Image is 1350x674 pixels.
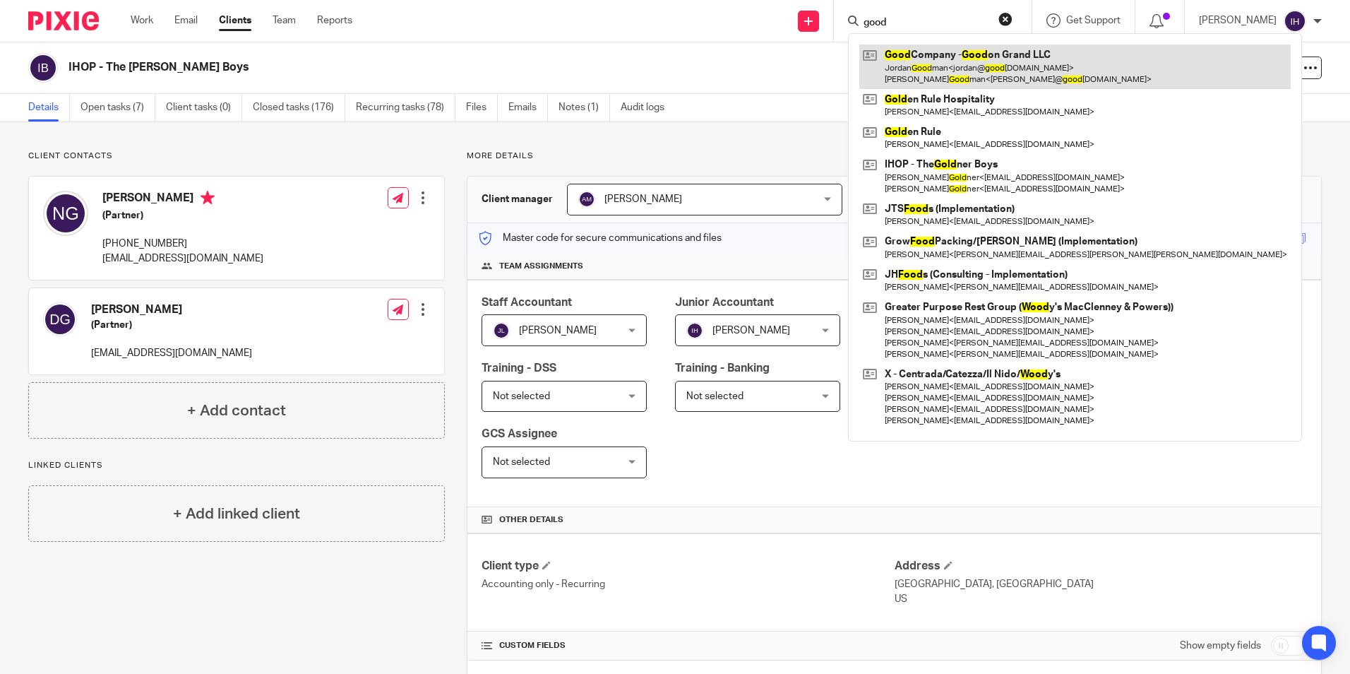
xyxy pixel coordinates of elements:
img: svg%3E [43,191,88,236]
span: [PERSON_NAME] [519,326,597,336]
a: Emails [508,94,548,122]
a: Notes (1) [558,94,610,122]
button: Clear [998,12,1012,26]
span: Junior Accountant [675,297,774,308]
img: svg%3E [1284,10,1306,32]
img: svg%3E [28,53,58,83]
h4: CUSTOM FIELDS [482,640,894,651]
a: Audit logs [621,94,675,122]
span: [PERSON_NAME] [604,194,682,204]
img: svg%3E [493,322,510,339]
span: [PERSON_NAME] [712,326,790,336]
p: US [895,592,1307,606]
span: Other details [499,514,563,526]
span: Training - DSS [482,362,556,374]
a: Client tasks (0) [166,94,242,122]
span: GCS Assignee [482,428,557,439]
h4: [PERSON_NAME] [102,191,263,208]
h4: Client type [482,559,894,574]
p: Linked clients [28,460,445,471]
h5: (Partner) [102,208,263,223]
h4: + Add contact [187,400,286,422]
p: [EMAIL_ADDRESS][DOMAIN_NAME] [102,252,263,266]
span: Staff Accountant [482,297,572,308]
a: Work [131,13,153,28]
a: Team [273,13,296,28]
a: Recurring tasks (78) [356,94,455,122]
a: Closed tasks (176) [253,94,345,122]
a: Files [466,94,498,122]
h4: + Add linked client [173,503,300,525]
a: Reports [317,13,352,28]
img: svg%3E [686,322,703,339]
p: [PHONE_NUMBER] [102,237,263,251]
a: Email [174,13,198,28]
h5: (Partner) [91,318,252,332]
span: Team assignments [499,261,583,272]
a: Details [28,94,70,122]
h4: Address [895,559,1307,574]
a: Open tasks (7) [80,94,155,122]
span: Not selected [493,457,550,467]
span: Training - Banking [675,362,770,374]
p: Accounting only - Recurring [482,577,894,591]
p: Client contacts [28,150,445,162]
p: Master code for secure communications and files [478,231,722,245]
p: [EMAIL_ADDRESS][DOMAIN_NAME] [91,346,252,360]
p: [GEOGRAPHIC_DATA], [GEOGRAPHIC_DATA] [895,577,1307,591]
h4: [PERSON_NAME] [91,302,252,317]
span: Get Support [1066,16,1121,25]
h3: Client manager [482,192,553,206]
img: svg%3E [578,191,595,208]
p: More details [467,150,1322,162]
span: Not selected [686,391,743,401]
span: Not selected [493,391,550,401]
input: Search [862,17,989,30]
img: Pixie [28,11,99,30]
p: [PERSON_NAME] [1199,13,1277,28]
i: Primary [201,191,215,205]
img: svg%3E [43,302,77,336]
a: Clients [219,13,251,28]
label: Show empty fields [1180,639,1261,653]
h2: IHOP - The [PERSON_NAME] Boys [68,60,917,75]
